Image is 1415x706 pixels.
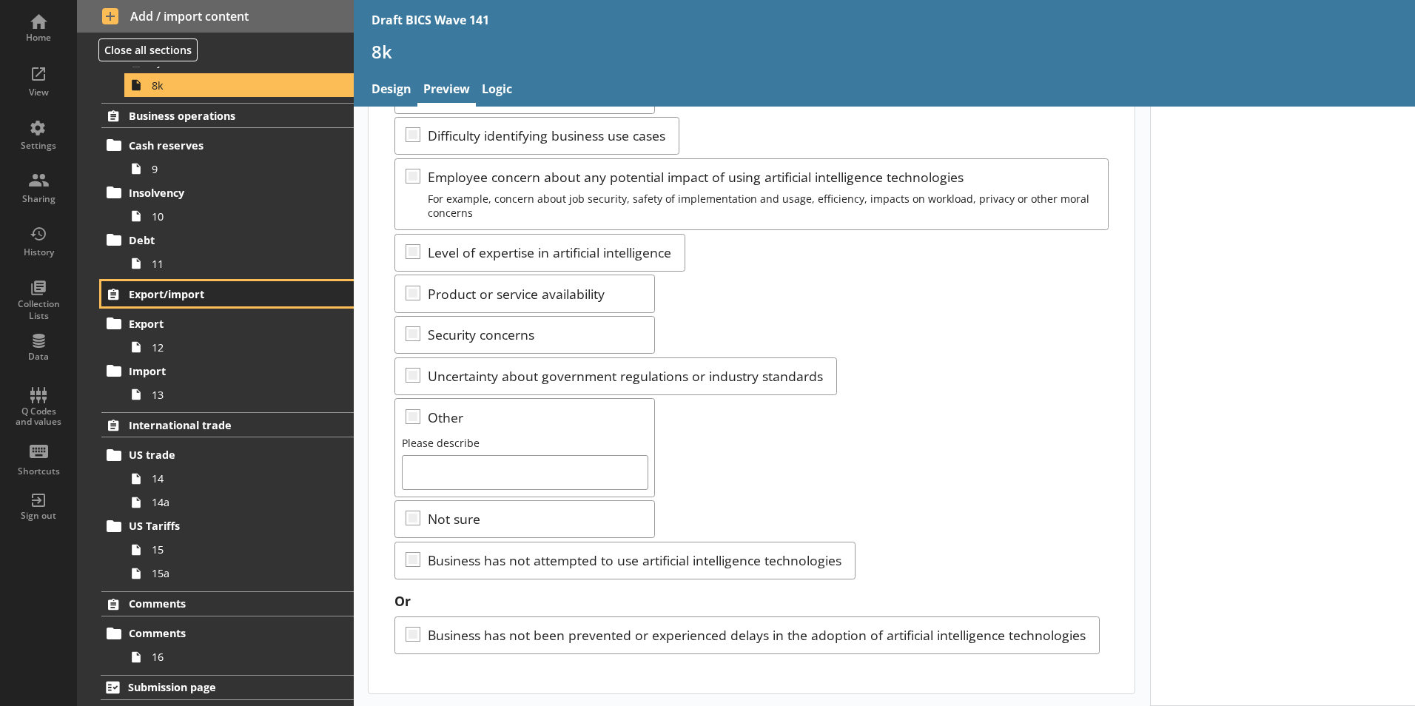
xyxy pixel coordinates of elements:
[124,335,354,359] a: 12
[101,443,354,467] a: US trade
[77,591,354,669] li: CommentsComments16
[98,38,198,61] button: Close all sections
[152,78,316,93] span: 8k
[476,75,518,107] a: Logic
[101,359,354,383] a: Import
[13,140,64,152] div: Settings
[13,246,64,258] div: History
[108,622,354,669] li: Comments16
[129,418,310,432] span: International trade
[124,383,354,406] a: 13
[129,109,310,123] span: Business operations
[13,406,64,428] div: Q Codes and values
[101,281,354,306] a: Export/import
[124,645,354,669] a: 16
[152,388,316,402] span: 13
[152,495,316,509] span: 14a
[417,75,476,107] a: Preview
[13,193,64,205] div: Sharing
[124,538,354,562] a: 15
[129,519,310,533] span: US Tariffs
[13,32,64,44] div: Home
[108,228,354,275] li: Debt11
[108,312,354,359] li: Export12
[129,138,310,152] span: Cash reserves
[13,351,64,363] div: Data
[101,312,354,335] a: Export
[129,596,310,611] span: Comments
[77,412,354,585] li: International tradeUS trade1414aUS Tariffs1515a
[13,298,64,321] div: Collection Lists
[108,443,354,514] li: US trade1414a
[152,162,316,176] span: 9
[101,622,354,645] a: Comments
[108,133,354,181] li: Cash reserves9
[13,465,64,477] div: Shortcuts
[101,591,354,616] a: Comments
[129,233,310,247] span: Debt
[372,12,489,28] div: Draft BICS Wave 141
[108,181,354,228] li: Insolvency10
[101,514,354,538] a: US Tariffs
[129,186,310,200] span: Insolvency
[124,562,354,585] a: 15a
[101,103,354,128] a: Business operations
[152,257,316,271] span: 11
[366,75,417,107] a: Design
[101,181,354,204] a: Insolvency
[372,40,1397,63] h1: 8k
[101,412,354,437] a: International trade
[129,626,310,640] span: Comments
[124,252,354,275] a: 11
[129,287,310,301] span: Export/import
[101,133,354,157] a: Cash reserves
[124,157,354,181] a: 9
[129,448,310,462] span: US trade
[77,103,354,275] li: Business operationsCash reserves9Insolvency10Debt11
[13,87,64,98] div: View
[102,8,329,24] span: Add / import content
[108,359,354,406] li: Import13
[13,510,64,522] div: Sign out
[152,340,316,354] span: 12
[124,491,354,514] a: 14a
[152,542,316,557] span: 15
[152,471,316,485] span: 14
[129,317,310,331] span: Export
[128,680,310,694] span: Submission page
[152,650,316,664] span: 16
[129,364,310,378] span: Import
[77,281,354,406] li: Export/importExport12Import13
[124,73,354,97] a: 8k
[101,228,354,252] a: Debt
[124,204,354,228] a: 10
[108,514,354,585] li: US Tariffs1515a
[152,209,316,223] span: 10
[101,675,354,700] a: Submission page
[124,467,354,491] a: 14
[152,566,316,580] span: 15a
